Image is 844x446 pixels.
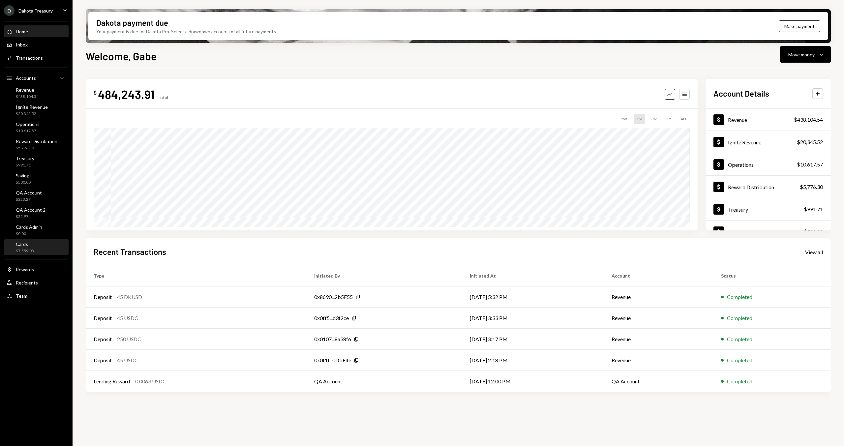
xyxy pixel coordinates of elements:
div: $438,104.54 [16,94,39,100]
div: Completed [727,335,752,343]
th: Initiated By [306,265,462,286]
a: Revenue$438,104.54 [4,85,69,101]
div: 0x0ff5...d3f2ce [314,314,349,322]
div: Your payment is due for Dakota Pro. Select a drawdown account for all future payments. [96,28,277,35]
div: Lending Reward [94,377,130,385]
div: Home [16,29,28,34]
td: Revenue [604,308,713,329]
div: Completed [727,356,752,364]
button: Make payment [779,20,820,32]
div: Inbox [16,42,28,47]
div: QA Account [16,190,42,195]
a: Reward Distribution$5,776.30 [706,176,831,198]
div: $5,776.30 [800,183,823,191]
a: Operations$10,617.57 [706,153,831,175]
td: Revenue [604,350,713,371]
a: Ignite Revenue$20,345.52 [4,102,69,118]
div: Treasury [16,156,34,161]
div: $7,559.03 [16,248,34,254]
a: QA Account 2$25.97 [4,205,69,221]
h1: Welcome, Gabe [86,49,157,63]
div: Move money [788,51,815,58]
div: 0.0063 USDC [135,377,166,385]
div: Treasury [728,206,748,213]
a: Rewards [4,263,69,275]
div: 0x0107...8a38f6 [314,335,351,343]
div: 250 USDC [117,335,141,343]
td: QA Account [604,371,713,392]
th: Type [86,265,306,286]
a: Accounts [4,72,69,84]
div: Reward Distribution [728,184,774,190]
div: 45 USDC [117,356,138,364]
div: Cards Admin [16,224,42,230]
div: 1Y [664,114,674,124]
a: Ignite Revenue$20,345.52 [706,131,831,153]
th: Status [713,265,831,286]
button: Move money [780,46,831,63]
div: Dakota payment due [96,17,168,28]
h2: Recent Transactions [94,246,166,257]
div: Operations [16,121,40,127]
th: Initiated At [462,265,604,286]
div: Deposit [94,293,112,301]
div: Rewards [16,267,34,272]
div: Completed [727,293,752,301]
div: Deposit [94,356,112,364]
a: Home [4,25,69,37]
a: View all [805,248,823,255]
div: $991.71 [804,205,823,213]
div: 45 USDC [117,314,138,322]
div: ALL [678,114,690,124]
td: [DATE] 2:18 PM [462,350,604,371]
td: [DATE] 3:33 PM [462,308,604,329]
a: Inbox [4,39,69,50]
div: Completed [727,314,752,322]
a: Transactions [4,52,69,64]
th: Account [604,265,713,286]
div: D [4,5,15,16]
a: Cards Admin$0.00 [4,222,69,238]
a: Reward Distribution$5,776.30 [4,136,69,152]
a: Savings$500.00 [706,221,831,243]
div: 0x0f1f...0DbE4e [314,356,351,364]
div: Savings [728,229,745,235]
div: QA Account 2 [16,207,45,213]
a: Savings$500.00 [4,171,69,187]
div: Ignite Revenue [16,104,48,110]
div: $323.27 [16,197,42,202]
div: View all [805,249,823,255]
div: $500.00 [16,180,32,185]
div: $0.00 [16,231,42,237]
div: Ignite Revenue [728,139,761,145]
div: Revenue [16,87,39,93]
a: QA Account$323.27 [4,188,69,204]
div: Deposit [94,335,112,343]
div: Deposit [94,314,112,322]
div: Revenue [728,117,747,123]
a: Recipients [4,277,69,288]
a: Revenue$438,104.54 [706,108,831,131]
div: Dakota Treasury [18,8,53,14]
td: [DATE] 12:00 PM [462,371,604,392]
div: Team [16,293,27,299]
div: 484,243.91 [98,87,155,102]
div: $25.97 [16,214,45,220]
td: [DATE] 5:32 PM [462,286,604,308]
div: $438,104.54 [794,116,823,124]
div: Accounts [16,75,36,81]
div: $10,617.57 [797,161,823,168]
div: $ [94,89,97,96]
a: Treasury$991.71 [706,198,831,220]
a: Operations$10,617.57 [4,119,69,135]
td: Revenue [604,329,713,350]
div: $10,617.57 [16,128,40,134]
div: Recipients [16,280,38,285]
div: $5,776.30 [16,145,57,151]
td: Revenue [604,286,713,308]
a: Cards$7,559.03 [4,239,69,255]
div: $20,345.52 [16,111,48,117]
div: 3M [649,114,660,124]
div: Total [157,95,168,100]
div: 45 DKUSD [117,293,142,301]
